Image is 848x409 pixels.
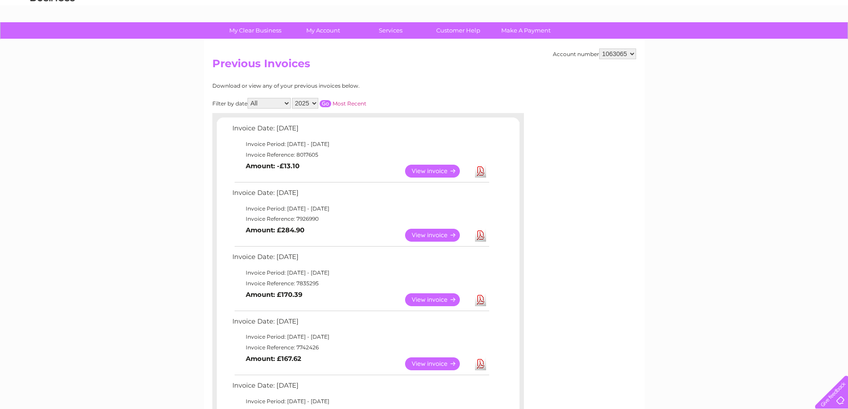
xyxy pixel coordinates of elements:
[246,291,302,299] b: Amount: £170.39
[230,396,491,407] td: Invoice Period: [DATE] - [DATE]
[230,380,491,396] td: Invoice Date: [DATE]
[771,38,783,45] a: Blog
[405,357,471,370] a: View
[789,38,811,45] a: Contact
[333,100,366,107] a: Most Recent
[230,139,491,150] td: Invoice Period: [DATE] - [DATE]
[246,355,301,363] b: Amount: £167.62
[714,38,733,45] a: Energy
[230,278,491,289] td: Invoice Reference: 7835295
[286,22,360,39] a: My Account
[230,203,491,214] td: Invoice Period: [DATE] - [DATE]
[819,38,840,45] a: Log out
[475,357,486,370] a: Download
[230,342,491,353] td: Invoice Reference: 7742426
[230,332,491,342] td: Invoice Period: [DATE] - [DATE]
[230,150,491,160] td: Invoice Reference: 8017605
[354,22,427,39] a: Services
[422,22,495,39] a: Customer Help
[230,214,491,224] td: Invoice Reference: 7926990
[553,49,636,59] div: Account number
[405,293,471,306] a: View
[230,267,491,278] td: Invoice Period: [DATE] - [DATE]
[475,293,486,306] a: Download
[212,83,446,89] div: Download or view any of your previous invoices below.
[405,165,471,178] a: View
[230,122,491,139] td: Invoice Date: [DATE]
[214,5,635,43] div: Clear Business is a trading name of Verastar Limited (registered in [GEOGRAPHIC_DATA] No. 3667643...
[738,38,765,45] a: Telecoms
[691,38,708,45] a: Water
[475,165,486,178] a: Download
[405,229,471,242] a: View
[212,98,446,109] div: Filter by date
[230,251,491,267] td: Invoice Date: [DATE]
[30,23,75,50] img: logo.png
[230,187,491,203] td: Invoice Date: [DATE]
[246,226,304,234] b: Amount: £284.90
[475,229,486,242] a: Download
[246,162,300,170] b: Amount: -£13.10
[230,316,491,332] td: Invoice Date: [DATE]
[489,22,563,39] a: Make A Payment
[680,4,742,16] a: 0333 014 3131
[212,57,636,74] h2: Previous Invoices
[219,22,292,39] a: My Clear Business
